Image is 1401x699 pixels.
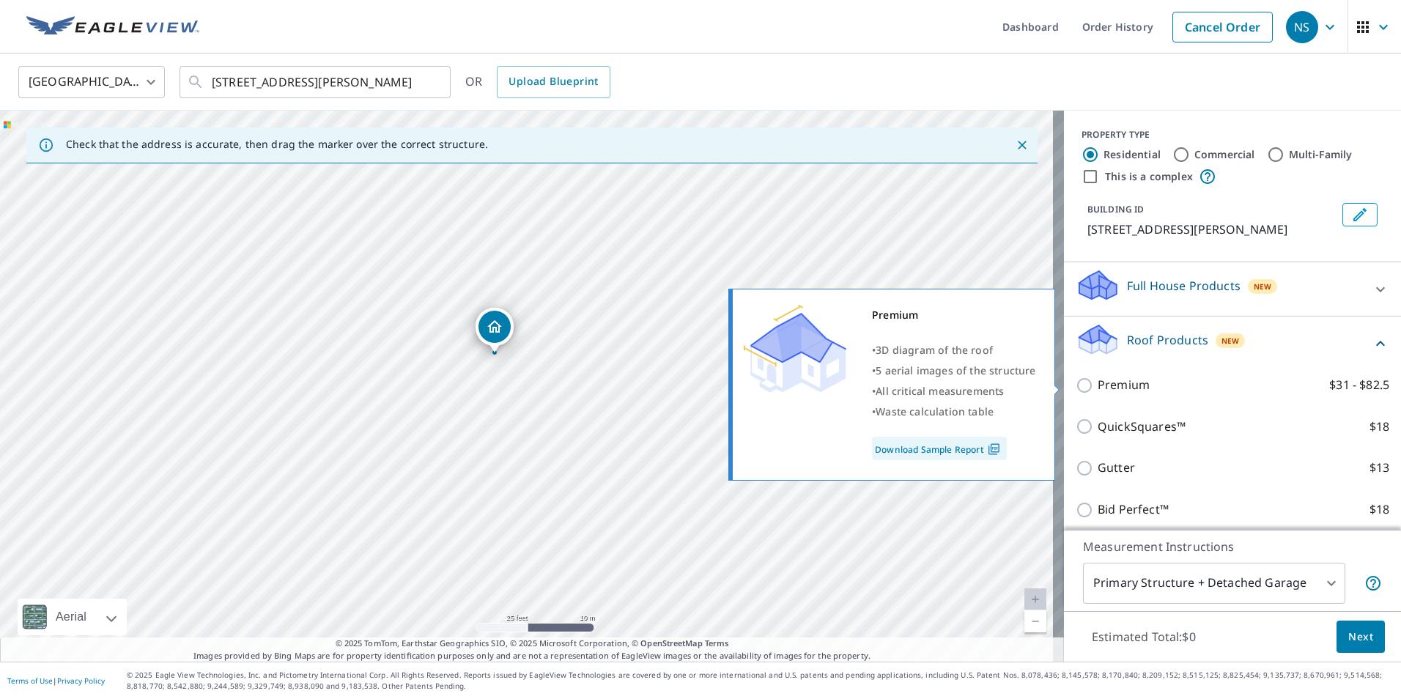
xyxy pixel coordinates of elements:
[212,62,421,103] input: Search by address or latitude-longitude
[984,443,1004,456] img: Pdf Icon
[872,305,1036,325] div: Premium
[127,670,1394,692] p: © 2025 Eagle View Technologies, Inc. and Pictometry International Corp. All Rights Reserved. Repo...
[1221,335,1240,347] span: New
[1098,418,1186,436] p: QuickSquares™
[1369,418,1389,436] p: $18
[1127,331,1208,349] p: Roof Products
[1024,588,1046,610] a: Current Level 20, Zoom In Disabled
[1337,621,1385,654] button: Next
[872,340,1036,360] div: •
[872,402,1036,422] div: •
[1098,376,1150,394] p: Premium
[705,637,729,648] a: Terms
[1369,459,1389,477] p: $13
[1369,500,1389,519] p: $18
[1289,147,1353,162] label: Multi-Family
[876,384,1004,398] span: All critical measurements
[1098,459,1135,477] p: Gutter
[1087,221,1337,238] p: [STREET_ADDRESS][PERSON_NAME]
[1083,563,1345,604] div: Primary Structure + Detached Garage
[1024,610,1046,632] a: Current Level 20, Zoom Out
[1286,11,1318,43] div: NS
[465,66,610,98] div: OR
[66,138,488,151] p: Check that the address is accurate, then drag the marker over the correct structure.
[476,308,514,353] div: Dropped pin, building 1, Residential property, 16N009 Healy Rd Barrington, IL 60010
[1342,203,1378,226] button: Edit building 1
[1254,281,1272,292] span: New
[1080,621,1208,653] p: Estimated Total: $0
[1105,169,1193,184] label: This is a complex
[1348,628,1373,646] span: Next
[497,66,610,98] a: Upload Blueprint
[872,360,1036,381] div: •
[18,599,127,635] div: Aerial
[1329,376,1389,394] p: $31 - $82.5
[57,676,105,686] a: Privacy Policy
[1104,147,1161,162] label: Residential
[640,637,702,648] a: OpenStreetMap
[876,363,1035,377] span: 5 aerial images of the structure
[1083,538,1382,555] p: Measurement Instructions
[18,62,165,103] div: [GEOGRAPHIC_DATA]
[1013,136,1032,155] button: Close
[1194,147,1255,162] label: Commercial
[7,676,105,685] p: |
[1087,203,1144,215] p: BUILDING ID
[744,305,846,393] img: Premium
[1127,277,1241,295] p: Full House Products
[1364,574,1382,592] span: Your report will include the primary structure and a detached garage if one exists.
[876,343,993,357] span: 3D diagram of the roof
[336,637,729,650] span: © 2025 TomTom, Earthstar Geographics SIO, © 2025 Microsoft Corporation, ©
[51,599,91,635] div: Aerial
[7,676,53,686] a: Terms of Use
[872,381,1036,402] div: •
[1172,12,1273,42] a: Cancel Order
[1076,268,1389,310] div: Full House ProductsNew
[872,437,1007,460] a: Download Sample Report
[26,16,199,38] img: EV Logo
[509,73,598,91] span: Upload Blueprint
[876,404,994,418] span: Waste calculation table
[1082,128,1383,141] div: PROPERTY TYPE
[1076,322,1389,364] div: Roof ProductsNew
[1098,500,1169,519] p: Bid Perfect™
